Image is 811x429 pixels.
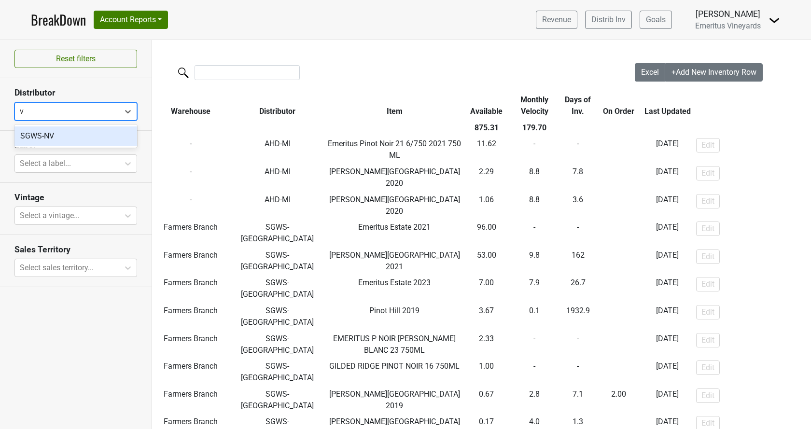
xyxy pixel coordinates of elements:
td: [DATE] [641,192,694,220]
td: 7.00 [464,275,509,303]
h3: Vintage [14,193,137,203]
th: Available: activate to sort column ascending [464,92,509,120]
a: Goals [640,11,672,29]
td: 1.00 [464,358,509,386]
td: - [509,331,560,359]
img: Dropdown Menu [769,14,780,26]
button: Edit [696,305,720,319]
h3: Sales Territory [14,245,137,255]
div: [PERSON_NAME] [695,8,761,20]
td: 7.9 [509,275,560,303]
td: Farmers Branch [152,358,230,386]
td: [DATE] [641,136,694,164]
td: 9.8 [509,247,560,275]
td: 8.8 [509,164,560,192]
td: 1932.9 [560,303,596,331]
span: Emeritus Vineyards [695,21,761,30]
span: Emeritus Estate 2023 [358,278,431,287]
span: Emeritus Pinot Noir 21 6/750 2021 750 ML [328,139,461,160]
span: Excel [641,68,659,77]
td: 3.67 [464,303,509,331]
td: [DATE] [641,331,694,359]
a: BreakDown [31,10,86,30]
span: [PERSON_NAME][GEOGRAPHIC_DATA] 2021 [329,250,460,271]
button: Edit [696,333,720,347]
td: 7.8 [560,164,596,192]
button: Reset filters [14,50,137,68]
th: Monthly Velocity: activate to sort column ascending [509,92,560,120]
button: Edit [696,249,720,264]
td: - [152,164,230,192]
td: SGWS-[GEOGRAPHIC_DATA] [230,358,326,386]
td: - [560,219,596,247]
td: [DATE] [641,386,694,414]
a: Distrib Inv [585,11,632,29]
button: Excel [635,63,666,82]
th: 875.31 [464,120,509,136]
td: - [152,192,230,220]
td: [DATE] [641,164,694,192]
th: Last Updated: activate to sort column ascending [641,92,694,120]
span: [PERSON_NAME][GEOGRAPHIC_DATA] 2019 [329,389,460,410]
td: SGWS-[GEOGRAPHIC_DATA] [230,275,326,303]
td: - [560,331,596,359]
td: SGWS-[GEOGRAPHIC_DATA] [230,331,326,359]
td: Farmers Branch [152,247,230,275]
td: Farmers Branch [152,386,230,414]
td: [DATE] [641,219,694,247]
button: Edit [696,221,720,236]
td: Farmers Branch [152,303,230,331]
button: +Add New Inventory Row [665,63,763,82]
a: Revenue [536,11,577,29]
td: - [596,136,642,164]
td: SGWS-[GEOGRAPHIC_DATA] [230,386,326,414]
td: - [596,386,642,414]
td: 8.8 [509,192,560,220]
td: [DATE] [641,275,694,303]
td: 0.67 [464,386,509,414]
td: - [560,136,596,164]
td: 26.7 [560,275,596,303]
td: Farmers Branch [152,331,230,359]
button: Edit [696,166,720,180]
td: - [509,358,560,386]
td: SGWS-[GEOGRAPHIC_DATA] [230,303,326,331]
td: - [596,164,642,192]
td: AHD-MI [230,164,326,192]
td: - [596,247,642,275]
td: - [596,331,642,359]
span: Emeritus Estate 2021 [358,222,431,232]
td: SGWS-[GEOGRAPHIC_DATA] [230,219,326,247]
td: [DATE] [641,358,694,386]
td: 7.1 [560,386,596,414]
td: 11.62 [464,136,509,164]
td: AHD-MI [230,192,326,220]
button: Edit [696,360,720,375]
td: 3.6 [560,192,596,220]
td: 1.06 [464,192,509,220]
span: [PERSON_NAME][GEOGRAPHIC_DATA] 2020 [329,195,460,216]
td: - [596,219,642,247]
td: AHD-MI [230,136,326,164]
td: 0.1 [509,303,560,331]
td: - [596,275,642,303]
span: GILDED RIDGE PINOT NOIR 16 750ML [329,361,460,371]
td: [DATE] [641,303,694,331]
td: Farmers Branch [152,275,230,303]
td: [DATE] [641,247,694,275]
button: Edit [696,138,720,152]
td: - [596,303,642,331]
td: 2.8 [509,386,560,414]
td: - [509,219,560,247]
th: Item: activate to sort column ascending [325,92,463,120]
span: EMERITUS P NOIR [PERSON_NAME] BLANC 23 750ML [333,334,456,355]
span: +Add New Inventory Row [671,68,756,77]
h3: Distributor [14,88,137,98]
th: 179.70 [509,120,560,136]
td: SGWS-[GEOGRAPHIC_DATA] [230,247,326,275]
button: Edit [696,388,720,403]
td: - [596,192,642,220]
th: Warehouse: activate to sort column ascending [152,92,230,120]
td: - [596,358,642,386]
td: 2.33 [464,331,509,359]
